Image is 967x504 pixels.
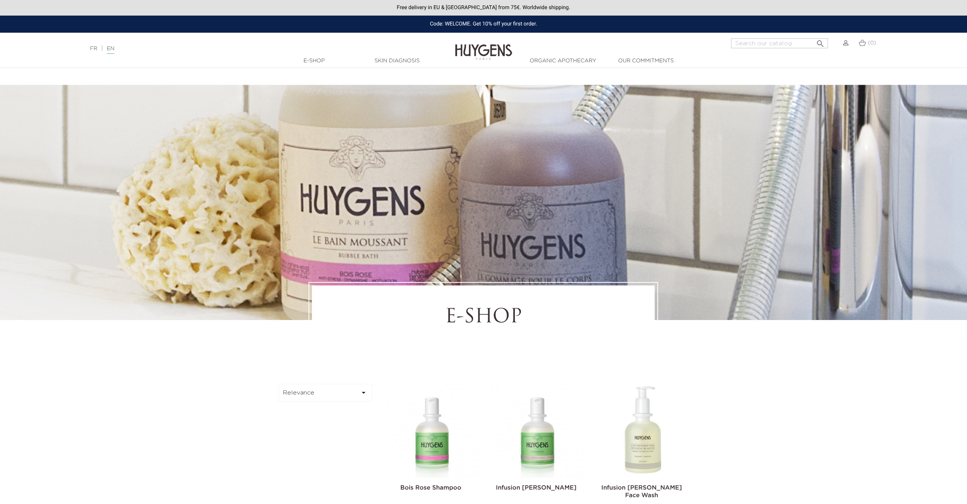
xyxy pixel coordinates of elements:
img: Infusion Blanche Face Wash [596,384,690,478]
h1: E-Shop [333,306,634,329]
button: Relevance [279,384,373,401]
a: FR [90,46,97,51]
i:  [816,37,825,46]
img: Bois Rose Shampoo [385,384,479,478]
input: Search [731,38,828,48]
div: | [86,44,397,53]
a: E-Shop [276,57,352,65]
a: Skin Diagnosis [359,57,435,65]
a: Organic Apothecary [525,57,601,65]
a: Our commitments [608,57,684,65]
img: Infusion Blanche Shampoo [491,384,584,478]
a: Bois Rose Shampoo [400,485,461,491]
i:  [359,388,368,397]
img: Huygens [455,32,512,61]
a: EN [107,46,114,54]
a: Infusion [PERSON_NAME] Face Wash [601,485,682,499]
a: Infusion [PERSON_NAME] [496,485,576,491]
button:  [813,36,827,46]
span: (0) [868,40,876,46]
